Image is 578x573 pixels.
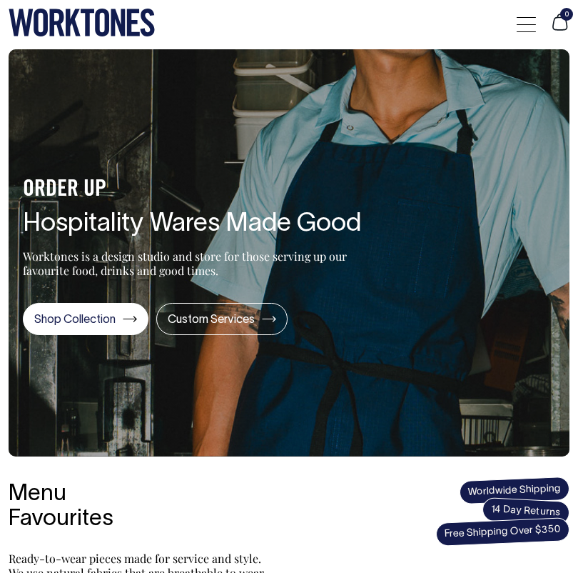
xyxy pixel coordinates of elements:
[23,210,361,239] h1: Hospitality Wares Made Good
[23,177,361,202] h4: ORDER UP
[156,303,288,335] a: Custom Services
[9,482,166,532] h3: Menu Favourites
[560,8,573,21] span: 0
[435,518,569,547] span: Free Shipping Over $350
[459,476,569,504] span: Worldwide Shipping
[23,303,148,335] a: Shop Collection
[482,497,570,526] span: 14 Day Returns
[23,249,348,278] p: Worktones is a design studio and store for those serving up our favourite food, drinks and good t...
[550,24,569,34] a: 0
